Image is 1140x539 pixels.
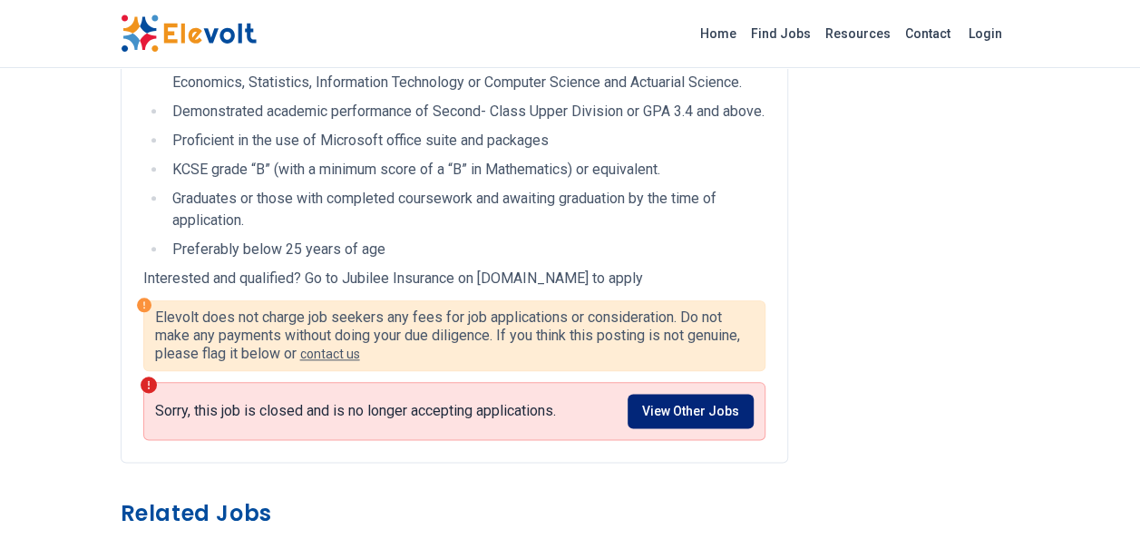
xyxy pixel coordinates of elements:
a: contact us [300,347,360,361]
li: Bachelor’s degree from a recognized university in any of the following areas: Finance, Economics,... [167,50,765,93]
p: Elevolt does not charge job seekers any fees for job applications or consideration. Do not make a... [155,309,754,363]
a: Find Jobs [744,19,818,48]
li: Proficient in the use of Microsoft office suite and packages [167,130,765,152]
li: KCSE grade “B” (with a minimum score of a “B” in Mathematics) or equivalent. [167,159,765,181]
a: View Other Jobs [628,394,754,428]
p: Interested and qualified? Go to Jubilee Insurance on [DOMAIN_NAME] to apply [143,268,765,289]
li: Demonstrated academic performance of Second- Class Upper Division or GPA 3.4 and above. [167,101,765,122]
li: Graduates or those with completed coursework and awaiting graduation by the time of application. [167,188,765,231]
iframe: Chat Widget [1049,452,1140,539]
a: Resources [818,19,898,48]
a: Home [693,19,744,48]
a: Contact [898,19,958,48]
img: Elevolt [121,15,257,53]
a: Login [958,15,1013,52]
h3: Related Jobs [121,499,788,528]
p: Sorry, this job is closed and is no longer accepting applications. [155,402,556,420]
li: Preferably below 25 years of age [167,239,765,260]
